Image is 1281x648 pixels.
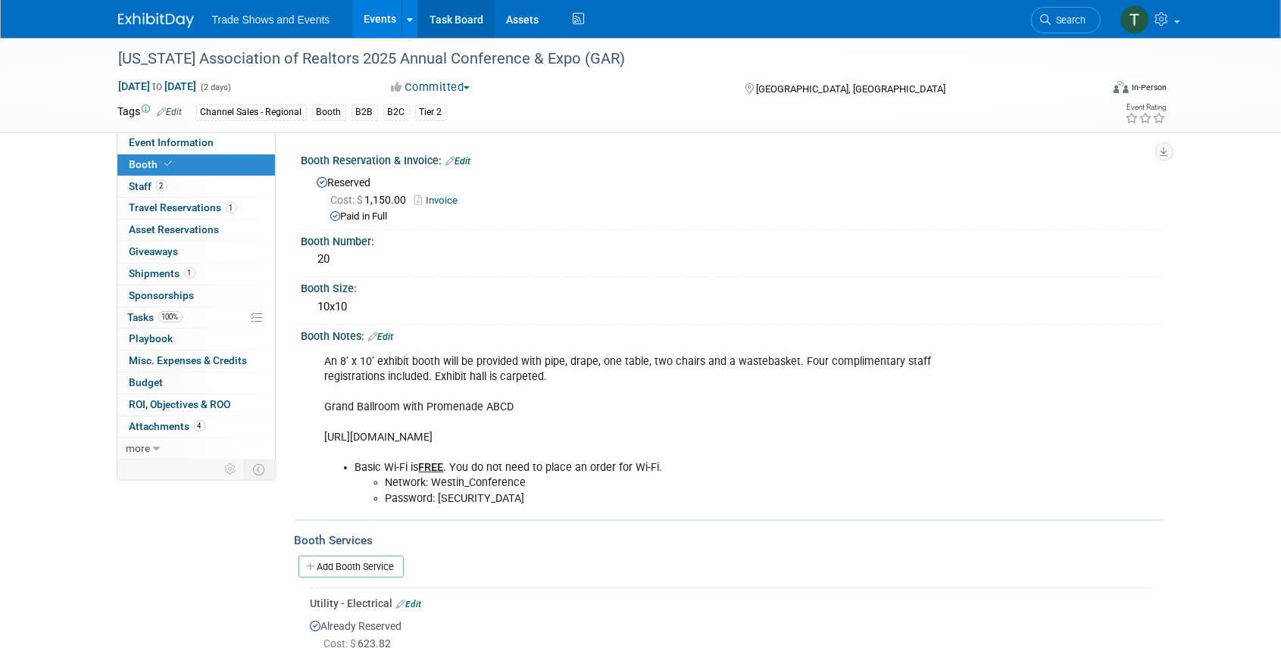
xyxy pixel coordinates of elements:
[331,194,413,206] span: 1,150.00
[1125,104,1166,111] div: Event Rating
[118,104,183,121] td: Tags
[1011,79,1167,101] div: Event Format
[302,325,1164,344] div: Booth Notes:
[756,83,945,95] span: [GEOGRAPHIC_DATA], [GEOGRAPHIC_DATA]
[351,104,378,120] div: B2B
[117,350,275,372] a: Misc. Expenses & Credits
[151,80,165,92] span: to
[386,79,476,95] button: Committed
[128,311,183,323] span: Tasks
[184,267,195,279] span: 1
[130,398,231,410] span: ROI, Objectives & ROO
[130,136,214,148] span: Event Information
[117,263,275,285] a: Shipments1
[130,201,237,213] span: Travel Reservations
[158,107,183,117] a: Edit
[1120,5,1149,34] img: Tiff Wagner
[130,158,176,170] span: Booth
[117,416,275,438] a: Attachments4
[419,461,444,474] u: FREE
[302,149,1164,169] div: Booth Reservation & Invoice:
[130,223,220,235] span: Asset Reservations
[130,354,248,366] span: Misc. Expenses & Credits
[295,532,1164,549] div: Booth Services
[117,176,275,198] a: Staff2
[117,285,275,307] a: Sponsorships
[194,420,205,431] span: 4
[117,198,275,219] a: Travel Reservations1
[130,245,179,257] span: Giveaways
[158,311,183,322] span: 100%
[355,460,988,475] li: Basic Wi-Fi is . You do not need to place an order for Wi-Fi.
[118,79,198,93] span: [DATE] [DATE]
[331,194,365,206] span: Cost: $
[1051,14,1086,26] span: Search
[313,248,1152,271] div: 20
[386,475,988,491] li: Network: Westin_Conference
[311,596,1152,611] div: Utility - Electrical
[114,45,1078,73] div: [US_STATE] Association of Realtors 2025 Annual Conference & Expo (GAR)
[331,210,1152,224] div: Paid in Full
[117,154,275,176] a: Booth
[313,295,1152,319] div: 10x10
[314,347,997,514] div: An 8’ x 10’ exhibit booth will be provided with pipe, drape, one table, two chairs and a wastebas...
[1114,81,1129,93] img: Format-Inperson.png
[397,599,422,609] a: Edit
[130,267,195,279] span: Shipments
[212,14,330,26] span: Trade Shows and Events
[130,289,195,301] span: Sponsorships
[1031,7,1101,33] a: Search
[415,104,447,120] div: Tier 2
[302,230,1164,249] div: Booth Number:
[313,171,1152,224] div: Reserved
[117,307,275,329] a: Tasks100%
[130,376,164,388] span: Budget
[117,329,275,350] a: Playbook
[244,460,275,479] td: Toggle Event Tabs
[117,394,275,416] a: ROI, Objectives & ROO
[130,420,205,432] span: Attachments
[130,332,173,344] span: Playbook
[165,160,173,168] i: Booth reservation complete
[302,277,1164,296] div: Booth Size:
[200,83,232,92] span: (2 days)
[312,104,346,120] div: Booth
[130,180,167,192] span: Staff
[117,220,275,241] a: Asset Reservations
[196,104,307,120] div: Channel Sales - Regional
[298,556,404,578] a: Add Booth Service
[118,13,194,28] img: ExhibitDay
[218,460,245,479] td: Personalize Event Tab Strip
[415,195,466,206] a: Invoice
[127,442,151,454] span: more
[226,202,237,213] span: 1
[117,241,275,263] a: Giveaways
[386,491,988,506] li: Password: [SECURITY_DATA]
[117,438,275,460] a: more
[383,104,410,120] div: B2C
[369,332,394,342] a: Edit
[446,156,471,167] a: Edit
[117,372,275,394] a: Budget
[156,180,167,192] span: 2
[1131,82,1167,93] div: In-Person
[117,132,275,154] a: Event Information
